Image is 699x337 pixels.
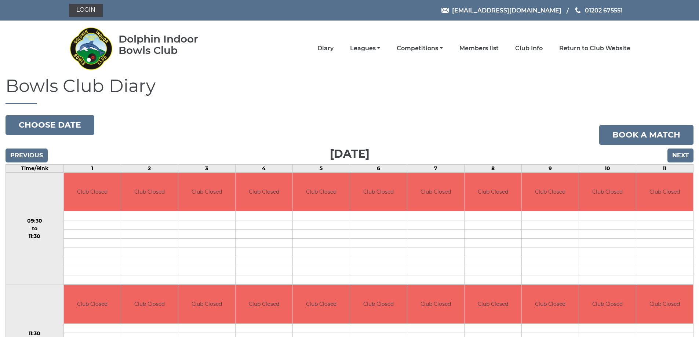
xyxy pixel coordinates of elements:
a: Login [69,4,103,17]
td: Time/Rink [6,164,64,172]
img: Dolphin Indoor Bowls Club [69,23,113,74]
td: Club Closed [579,173,636,211]
td: Club Closed [121,285,178,323]
td: 09:30 to 11:30 [6,172,64,285]
td: 9 [521,164,579,172]
td: Club Closed [522,173,579,211]
td: Club Closed [64,173,121,211]
td: Club Closed [350,173,407,211]
a: Club Info [515,44,543,52]
td: 5 [292,164,350,172]
img: Email [441,8,449,13]
span: [EMAIL_ADDRESS][DOMAIN_NAME] [452,7,561,14]
td: Club Closed [350,285,407,323]
a: Phone us 01202 675551 [574,6,623,15]
td: 7 [407,164,464,172]
a: Book a match [599,125,693,145]
td: Club Closed [178,173,235,211]
td: 1 [63,164,121,172]
h1: Bowls Club Diary [6,76,693,104]
td: 8 [464,164,521,172]
td: Club Closed [636,285,693,323]
td: 11 [636,164,693,172]
td: Club Closed [236,285,292,323]
td: 2 [121,164,178,172]
td: Club Closed [121,173,178,211]
input: Next [667,149,693,162]
img: Phone us [575,7,580,13]
td: Club Closed [465,285,521,323]
td: Club Closed [64,285,121,323]
td: Club Closed [636,173,693,211]
button: Choose date [6,115,94,135]
td: Club Closed [522,285,579,323]
td: Club Closed [178,285,235,323]
span: 01202 675551 [585,7,623,14]
td: 10 [579,164,636,172]
a: Email [EMAIL_ADDRESS][DOMAIN_NAME] [441,6,561,15]
div: Dolphin Indoor Bowls Club [119,33,222,56]
a: Diary [317,44,334,52]
td: Club Closed [407,285,464,323]
td: 4 [235,164,292,172]
input: Previous [6,149,48,162]
a: Competitions [397,44,443,52]
td: 3 [178,164,235,172]
a: Members list [459,44,499,52]
td: Club Closed [236,173,292,211]
td: 6 [350,164,407,172]
td: Club Closed [465,173,521,211]
a: Leagues [350,44,380,52]
td: Club Closed [293,285,350,323]
td: Club Closed [579,285,636,323]
a: Return to Club Website [559,44,630,52]
td: Club Closed [293,173,350,211]
td: Club Closed [407,173,464,211]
